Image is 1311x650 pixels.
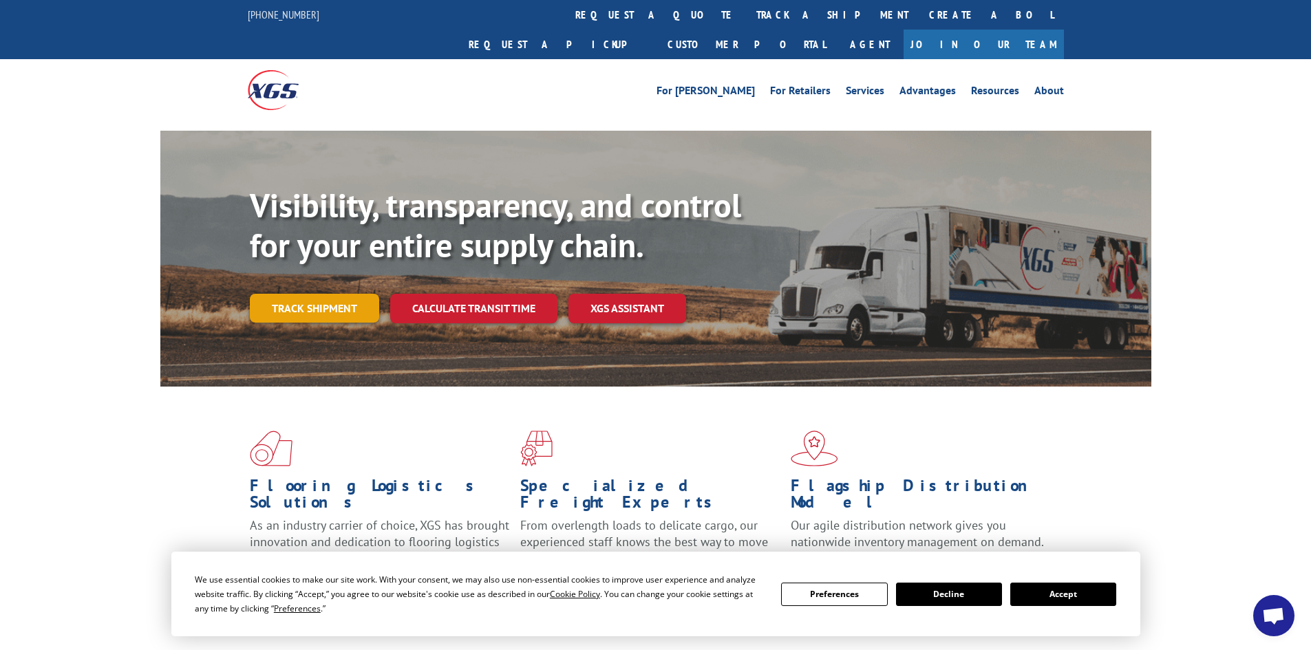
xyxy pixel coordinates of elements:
[250,477,510,517] h1: Flooring Logistics Solutions
[971,85,1019,100] a: Resources
[791,477,1051,517] h1: Flagship Distribution Model
[520,431,553,466] img: xgs-icon-focused-on-flooring-red
[250,517,509,566] span: As an industry carrier of choice, XGS has brought innovation and dedication to flooring logistics...
[1253,595,1294,636] div: Open chat
[657,85,755,100] a: For [PERSON_NAME]
[568,294,686,323] a: XGS ASSISTANT
[846,85,884,100] a: Services
[195,572,765,616] div: We use essential cookies to make our site work. With your consent, we may also use non-essential ...
[390,294,557,323] a: Calculate transit time
[770,85,831,100] a: For Retailers
[248,8,319,21] a: [PHONE_NUMBER]
[1034,85,1064,100] a: About
[899,85,956,100] a: Advantages
[458,30,657,59] a: Request a pickup
[250,294,379,323] a: Track shipment
[250,184,741,266] b: Visibility, transparency, and control for your entire supply chain.
[274,603,321,614] span: Preferences
[896,583,1002,606] button: Decline
[781,583,887,606] button: Preferences
[791,517,1044,550] span: Our agile distribution network gives you nationwide inventory management on demand.
[836,30,904,59] a: Agent
[250,431,292,466] img: xgs-icon-total-supply-chain-intelligence-red
[791,431,838,466] img: xgs-icon-flagship-distribution-model-red
[904,30,1064,59] a: Join Our Team
[550,588,600,600] span: Cookie Policy
[171,552,1140,636] div: Cookie Consent Prompt
[520,517,780,578] p: From overlength loads to delicate cargo, our experienced staff knows the best way to move your fr...
[1010,583,1116,606] button: Accept
[657,30,836,59] a: Customer Portal
[520,477,780,517] h1: Specialized Freight Experts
